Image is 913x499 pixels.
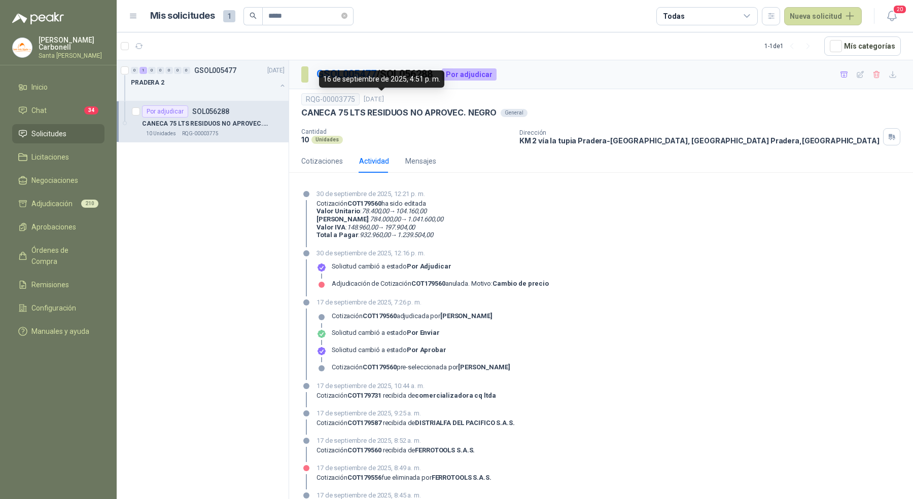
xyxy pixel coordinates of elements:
[31,326,89,337] span: Manuales y ayuda
[142,105,188,118] div: Por adjudicar
[39,53,104,59] p: Santa [PERSON_NAME]
[142,130,180,138] div: 10 Unidades
[332,329,440,337] p: Solicitud cambió a estado
[131,67,138,74] div: 0
[317,66,434,82] p: / SOL056288
[407,329,440,336] strong: Por enviar
[131,64,287,97] a: 0 1 0 0 0 0 0 GSOL005477[DATE] PRADERA 2
[31,198,73,209] span: Adjudicación
[341,11,347,21] span: close-circle
[150,9,215,23] h1: Mis solicitudes
[317,223,443,232] p: : →
[764,38,816,54] div: 1 - 1 de 1
[458,363,510,371] strong: [PERSON_NAME]
[824,36,901,56] button: Mís categorías
[407,346,446,354] strong: Por aprobar
[501,109,528,117] div: General
[39,36,104,51] p: [PERSON_NAME] Carbonell
[317,68,376,80] a: GSOL005477
[332,312,493,320] div: Cotización adjudicada por
[12,124,104,143] a: Solicitudes
[12,147,104,167] a: Licitaciones
[317,200,443,239] div: Cotización ha sido editada
[31,128,66,139] span: Solicitudes
[317,231,358,239] strong: Total a Pagar
[317,446,475,454] div: Cotización recibida de
[332,363,510,371] div: Cotización pre-seleccionada por
[332,346,446,354] p: Solicitud cambió a estado
[347,474,381,481] strong: COT179556
[384,223,415,231] em: 197.904,00
[12,275,104,294] a: Remisiones
[12,101,104,120] a: Chat34
[347,419,381,427] strong: COT179587
[12,322,104,341] a: Manuales y ayuda
[317,215,368,223] strong: [PERSON_NAME]
[317,381,496,391] p: 17 de septiembre de 2025, 10:44 a. m.
[12,12,64,24] img: Logo peakr
[165,67,173,74] div: 0
[301,135,309,144] p: 10
[317,419,515,427] div: Cotización recibida de
[407,215,443,223] em: 1.041.600,00
[317,189,443,199] p: 30 de septiembre de 2025, 12:21 p. m.
[332,262,451,271] p: Solicitud cambió a estado
[148,67,156,74] div: 0
[31,105,47,116] span: Chat
[332,280,549,288] div: Adjudicación de Cotización anulada . Motivo:
[12,217,104,237] a: Aprobaciones
[405,156,436,167] div: Mensajes
[411,280,445,287] strong: COT179560
[31,151,69,163] span: Licitaciones
[12,194,104,213] a: Adjudicación210
[12,241,104,271] a: Órdenes de Compra
[317,207,360,215] strong: Valor Unitario
[360,231,391,239] em: 932.960,00
[362,207,389,215] em: 78.400,00
[347,446,381,454] strong: COT179560
[415,419,514,427] strong: DISTRIALFA DEL PACIFICO S.A.S.
[317,463,491,473] p: 17 de septiembre de 2025, 8:49 a. m.
[519,129,880,136] p: Dirección
[174,67,182,74] div: 0
[317,408,515,418] p: 17 de septiembre de 2025, 9:25 a. m.
[192,108,229,115] p: SOL056288
[317,248,549,258] p: 30 de septiembre de 2025, 12:16 p. m.
[311,136,343,144] div: Unidades
[432,474,491,481] strong: FERROTOOLS S.A.S.
[301,156,343,167] div: Cotizaciones
[301,128,511,135] p: Cantidad
[370,215,401,223] em: 784.000,00
[301,93,360,105] div: RQG-00003775
[442,68,497,81] div: Por adjudicar
[317,223,345,231] strong: Valor IVA
[317,436,475,446] p: 17 de septiembre de 2025, 8:52 a. m.
[317,215,443,223] p: : →
[31,82,48,93] span: Inicio
[364,95,384,104] p: [DATE]
[31,245,95,267] span: Órdenes de Compra
[142,119,268,129] p: CANECA 75 LTS RESIDUOS NO APROVEC. NEGRO
[347,200,381,207] strong: COT179560
[317,207,443,215] p: : →
[194,67,236,74] p: GSOL005477
[784,7,862,25] button: Nueva solicitud
[407,262,451,270] strong: Por adjudicar
[13,38,32,57] img: Company Logo
[84,106,98,114] span: 34
[139,67,147,74] div: 1
[317,297,510,308] p: 17 de septiembre de 2025, 7:26 p. m.
[31,302,76,314] span: Configuración
[415,392,496,399] strong: comercializadora cq ltda
[31,221,76,233] span: Aprobaciones
[317,231,443,239] p: : →
[396,207,427,215] em: 104.160,00
[317,474,491,482] div: Cotización fue eliminada por
[415,446,475,454] strong: FERROTOOLS S.A.S.
[182,130,219,138] p: RQG-00003775
[493,280,549,287] strong: Cambio de precio
[363,363,397,371] strong: COT179560
[440,312,492,320] strong: [PERSON_NAME]
[131,78,164,88] p: PRADERA 2
[301,107,497,118] p: CANECA 75 LTS RESIDUOS NO APROVEC. NEGRO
